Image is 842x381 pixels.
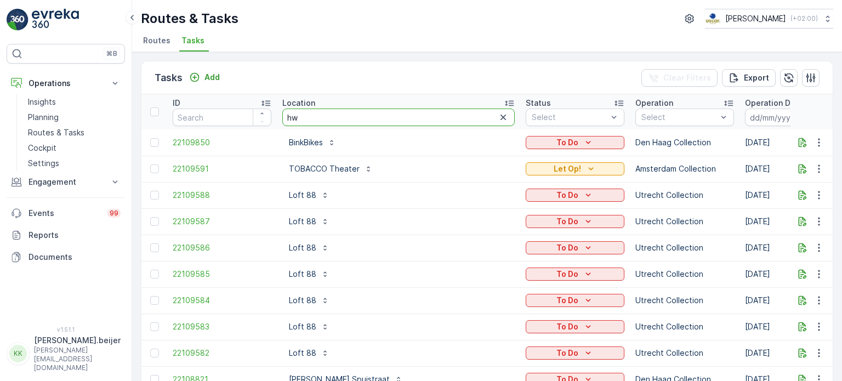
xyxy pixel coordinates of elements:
[556,216,578,227] p: To Do
[282,292,336,309] button: Loft 88
[7,202,125,224] a: Events99
[7,9,29,31] img: logo
[663,72,711,83] p: Clear Filters
[173,348,271,359] a: 22109582
[641,69,718,87] button: Clear Filters
[282,213,336,230] button: Loft 88
[526,136,624,149] button: To Do
[24,94,125,110] a: Insights
[7,246,125,268] a: Documents
[289,348,316,359] p: Loft 88
[556,295,578,306] p: To Do
[282,98,315,109] p: Location
[635,163,734,174] p: Amsterdam Collection
[635,216,734,227] p: Utrecht Collection
[289,137,323,148] p: BinkBikes
[635,190,734,201] p: Utrecht Collection
[28,143,56,153] p: Cockpit
[28,127,84,138] p: Routes & Tasks
[745,98,803,109] p: Operation Date
[150,322,159,331] div: Toggle Row Selected
[173,242,271,253] a: 22109586
[7,72,125,94] button: Operations
[29,208,101,219] p: Events
[526,189,624,202] button: To Do
[24,140,125,156] a: Cockpit
[635,242,734,253] p: Utrecht Collection
[29,252,121,263] p: Documents
[155,70,183,86] p: Tasks
[173,109,271,126] input: Search
[556,348,578,359] p: To Do
[282,109,515,126] input: Search
[744,72,769,83] p: Export
[526,98,551,109] p: Status
[7,171,125,193] button: Engagement
[282,160,379,178] button: TOBACCO Theater
[282,344,336,362] button: Loft 88
[150,217,159,226] div: Toggle Row Selected
[556,269,578,280] p: To Do
[173,295,271,306] a: 22109584
[29,177,103,187] p: Engagement
[150,296,159,305] div: Toggle Row Selected
[9,345,27,362] div: KK
[526,268,624,281] button: To Do
[150,164,159,173] div: Toggle Row Selected
[556,137,578,148] p: To Do
[150,138,159,147] div: Toggle Row Selected
[34,335,121,346] p: [PERSON_NAME].beijer
[150,243,159,252] div: Toggle Row Selected
[282,265,336,283] button: Loft 88
[7,335,125,372] button: KK[PERSON_NAME].beijer[PERSON_NAME][EMAIL_ADDRESS][DOMAIN_NAME]
[29,78,103,89] p: Operations
[289,295,316,306] p: Loft 88
[181,35,204,46] span: Tasks
[28,112,59,123] p: Planning
[289,269,316,280] p: Loft 88
[556,242,578,253] p: To Do
[725,13,786,24] p: [PERSON_NAME]
[24,125,125,140] a: Routes & Tasks
[173,190,271,201] a: 22109588
[204,72,220,83] p: Add
[32,9,79,31] img: logo_light-DOdMpM7g.png
[745,109,820,126] input: dd/mm/yyyy
[7,326,125,333] span: v 1.51.1
[150,270,159,278] div: Toggle Row Selected
[526,241,624,254] button: To Do
[150,349,159,357] div: Toggle Row Selected
[526,162,624,175] button: Let Op!
[526,294,624,307] button: To Do
[7,224,125,246] a: Reports
[532,112,607,123] p: Select
[173,321,271,332] a: 22109583
[289,163,360,174] p: TOBACCO Theater
[173,216,271,227] a: 22109587
[29,230,121,241] p: Reports
[526,215,624,228] button: To Do
[526,320,624,333] button: To Do
[173,137,271,148] a: 22109850
[282,134,343,151] button: BinkBikes
[24,110,125,125] a: Planning
[173,269,271,280] a: 22109585
[24,156,125,171] a: Settings
[790,14,818,23] p: ( +02:00 )
[722,69,776,87] button: Export
[705,13,721,25] img: basis-logo_rgb2x.png
[143,35,170,46] span: Routes
[635,295,734,306] p: Utrecht Collection
[635,269,734,280] p: Utrecht Collection
[173,98,180,109] p: ID
[28,158,59,169] p: Settings
[173,163,271,174] a: 22109591
[289,216,316,227] p: Loft 88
